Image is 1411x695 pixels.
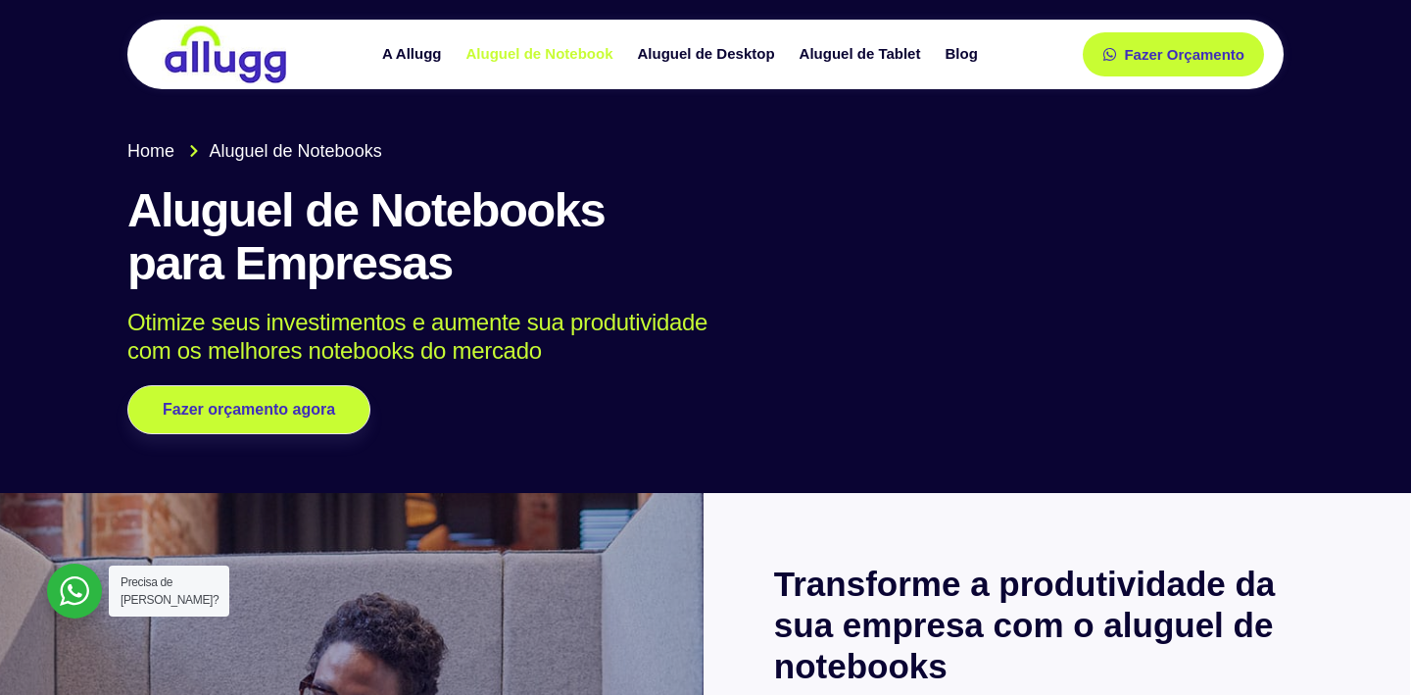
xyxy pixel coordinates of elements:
[935,37,992,72] a: Blog
[127,138,174,165] span: Home
[790,37,936,72] a: Aluguel de Tablet
[127,385,370,434] a: Fazer orçamento agora
[121,575,219,607] span: Precisa de [PERSON_NAME]?
[162,25,289,84] img: locação de TI é Allugg
[127,309,1255,366] p: Otimize seus investimentos e aumente sua produtividade com os melhores notebooks do mercado
[628,37,790,72] a: Aluguel de Desktop
[205,138,382,165] span: Aluguel de Notebooks
[163,402,335,418] span: Fazer orçamento agora
[1124,47,1244,62] span: Fazer Orçamento
[457,37,628,72] a: Aluguel de Notebook
[127,184,1284,290] h1: Aluguel de Notebooks para Empresas
[372,37,457,72] a: A Allugg
[774,564,1339,687] h2: Transforme a produtividade da sua empresa com o aluguel de notebooks
[1083,32,1264,76] a: Fazer Orçamento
